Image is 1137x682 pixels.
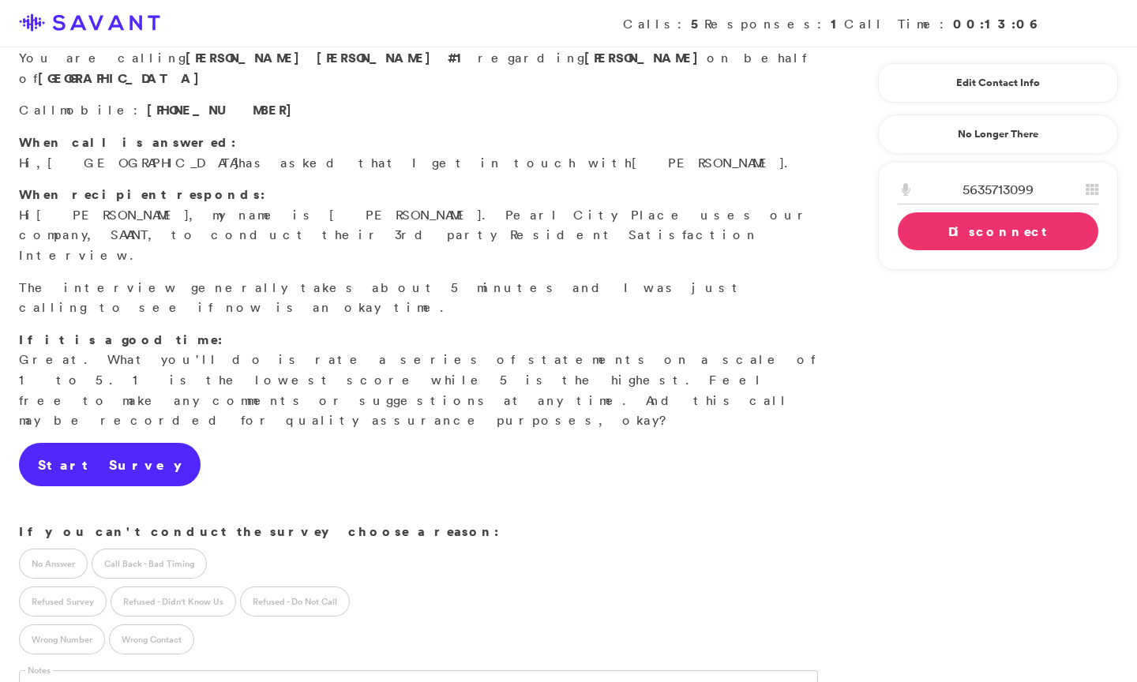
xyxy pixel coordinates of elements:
[953,15,1039,32] strong: 00:13:06
[19,185,818,265] p: Hi , my name is [PERSON_NAME]. Pearl City Place uses our company, SAVANT, to conduct their 3rd pa...
[19,331,223,348] strong: If it is a good time:
[691,15,704,32] strong: 5
[36,207,189,223] span: [PERSON_NAME]
[111,586,236,616] label: Refused - Didn't Know Us
[240,586,350,616] label: Refused - Do Not Call
[19,133,818,173] p: Hi, has asked that I get in touch with .
[831,15,844,32] strong: 1
[19,523,499,540] strong: If you can't conduct the survey choose a reason:
[19,443,201,487] a: Start Survey
[47,155,238,170] span: [GEOGRAPHIC_DATA]
[25,665,53,676] label: Notes
[19,586,107,616] label: Refused Survey
[317,49,469,66] span: [PERSON_NAME] #1
[584,49,707,66] strong: [PERSON_NAME]
[19,185,265,203] strong: When recipient responds:
[19,549,88,579] label: No Answer
[38,69,208,87] strong: [GEOGRAPHIC_DATA]
[878,114,1118,154] a: No Longer There
[19,133,236,151] strong: When call is answered:
[109,624,194,654] label: Wrong Contact
[898,212,1098,250] a: Disconnect
[60,102,133,118] span: mobile
[186,49,308,66] span: [PERSON_NAME]
[19,48,818,88] p: You are calling regarding on behalf of
[19,330,818,431] p: Great. What you'll do is rate a series of statements on a scale of 1 to 5. 1 is the lowest score ...
[898,70,1098,96] a: Edit Contact Info
[92,549,207,579] label: Call Back - Bad Timing
[147,101,300,118] span: [PHONE_NUMBER]
[19,100,818,121] p: Call :
[19,624,105,654] label: Wrong Number
[19,278,818,318] p: The interview generally takes about 5 minutes and I was just calling to see if now is an okay time.
[632,155,784,170] span: [PERSON_NAME]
